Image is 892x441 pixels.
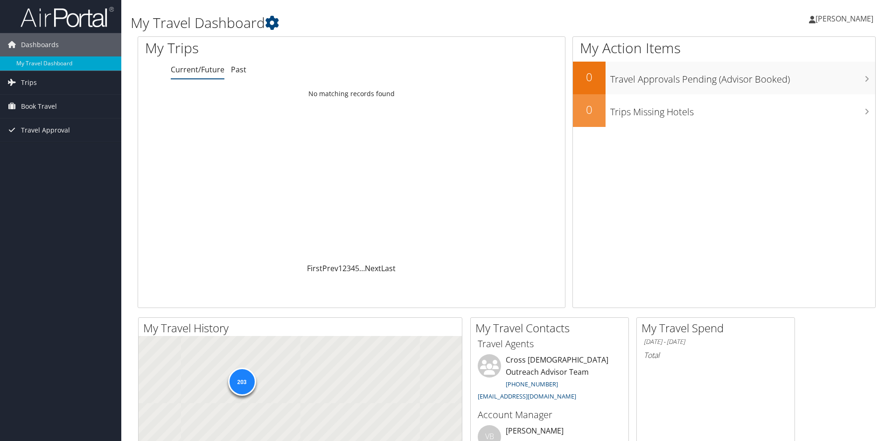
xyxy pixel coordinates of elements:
h3: Account Manager [478,408,621,421]
a: Next [365,263,381,273]
h1: My Action Items [573,38,875,58]
a: [PHONE_NUMBER] [506,380,558,388]
h1: My Trips [145,38,380,58]
a: Current/Future [171,64,224,75]
img: airportal-logo.png [21,6,114,28]
div: 203 [228,368,256,396]
span: Dashboards [21,33,59,56]
h3: Trips Missing Hotels [610,101,875,119]
h2: 0 [573,69,606,85]
a: Last [381,263,396,273]
h2: My Travel Spend [641,320,794,336]
a: 4 [351,263,355,273]
a: 0Trips Missing Hotels [573,94,875,127]
span: … [359,263,365,273]
h2: My Travel Contacts [475,320,628,336]
h3: Travel Approvals Pending (Advisor Booked) [610,68,875,86]
a: Past [231,64,246,75]
a: 3 [347,263,351,273]
h6: [DATE] - [DATE] [644,337,787,346]
a: 0Travel Approvals Pending (Advisor Booked) [573,62,875,94]
a: 1 [338,263,342,273]
a: First [307,263,322,273]
span: Travel Approval [21,119,70,142]
a: 2 [342,263,347,273]
span: Trips [21,71,37,94]
a: Prev [322,263,338,273]
span: [PERSON_NAME] [815,14,873,24]
h6: Total [644,350,787,360]
a: [PERSON_NAME] [809,5,883,33]
td: No matching records found [138,85,565,102]
a: [EMAIL_ADDRESS][DOMAIN_NAME] [478,392,576,400]
h2: My Travel History [143,320,462,336]
h1: My Travel Dashboard [131,13,632,33]
a: 5 [355,263,359,273]
h3: Travel Agents [478,337,621,350]
h2: 0 [573,102,606,118]
span: Book Travel [21,95,57,118]
li: Cross [DEMOGRAPHIC_DATA] Outreach Advisor Team [473,354,626,404]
